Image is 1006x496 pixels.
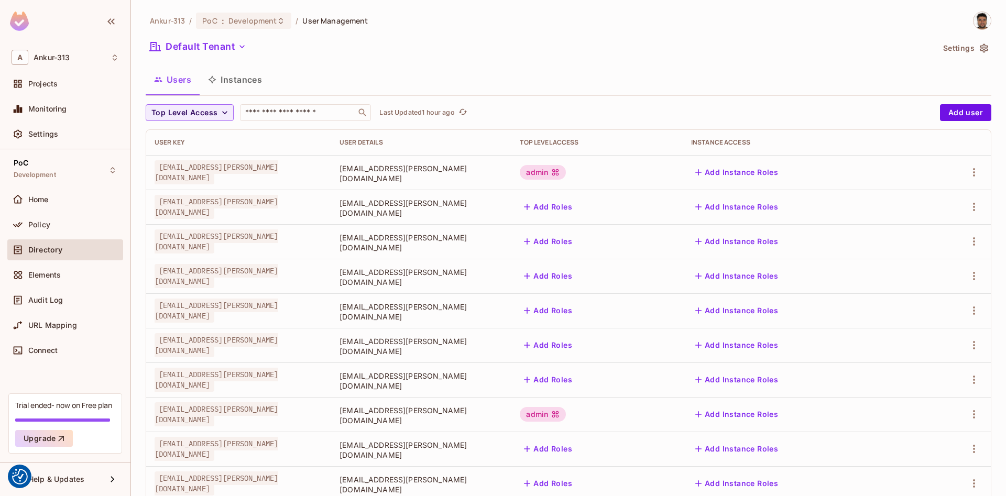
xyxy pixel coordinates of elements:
[155,437,278,461] span: [EMAIL_ADDRESS][PERSON_NAME][DOMAIN_NAME]
[340,371,503,391] span: [EMAIL_ADDRESS][PERSON_NAME][DOMAIN_NAME]
[228,16,277,26] span: Development
[14,171,56,179] span: Development
[28,296,63,304] span: Audit Log
[520,475,576,492] button: Add Roles
[12,50,28,65] span: A
[189,16,192,26] li: /
[691,268,782,284] button: Add Instance Roles
[691,302,782,319] button: Add Instance Roles
[10,12,29,31] img: SReyMgAAAABJRU5ErkJggg==
[155,138,323,147] div: User Key
[379,108,454,117] p: Last Updated 1 hour ago
[520,302,576,319] button: Add Roles
[155,368,278,392] span: [EMAIL_ADDRESS][PERSON_NAME][DOMAIN_NAME]
[155,299,278,323] span: [EMAIL_ADDRESS][PERSON_NAME][DOMAIN_NAME]
[28,346,58,355] span: Connect
[34,53,70,62] span: Workspace: Ankur-313
[221,17,225,25] span: :
[155,229,278,253] span: [EMAIL_ADDRESS][PERSON_NAME][DOMAIN_NAME]
[28,80,58,88] span: Projects
[28,475,84,483] span: Help & Updates
[940,104,991,121] button: Add user
[151,106,217,119] span: Top Level Access
[340,405,503,425] span: [EMAIL_ADDRESS][PERSON_NAME][DOMAIN_NAME]
[28,246,62,254] span: Directory
[15,430,73,447] button: Upgrade
[691,138,910,147] div: Instance Access
[520,407,566,422] div: admin
[155,471,278,495] span: [EMAIL_ADDRESS][PERSON_NAME][DOMAIN_NAME]
[520,138,674,147] div: Top Level Access
[200,67,270,93] button: Instances
[340,336,503,356] span: [EMAIL_ADDRESS][PERSON_NAME][DOMAIN_NAME]
[340,138,503,147] div: User Details
[15,400,112,410] div: Trial ended- now on Free plan
[340,233,503,252] span: [EMAIL_ADDRESS][PERSON_NAME][DOMAIN_NAME]
[28,321,77,329] span: URL Mapping
[14,159,28,167] span: PoC
[155,333,278,357] span: [EMAIL_ADDRESS][PERSON_NAME][DOMAIN_NAME]
[939,40,991,57] button: Settings
[155,160,278,184] span: [EMAIL_ADDRESS][PERSON_NAME][DOMAIN_NAME]
[296,16,298,26] li: /
[455,106,469,119] span: Click to refresh data
[340,267,503,287] span: [EMAIL_ADDRESS][PERSON_NAME][DOMAIN_NAME]
[340,302,503,322] span: [EMAIL_ADDRESS][PERSON_NAME][DOMAIN_NAME]
[202,16,217,26] span: PoC
[457,106,469,119] button: refresh
[28,130,58,138] span: Settings
[520,371,576,388] button: Add Roles
[340,198,503,218] span: [EMAIL_ADDRESS][PERSON_NAME][DOMAIN_NAME]
[520,440,576,457] button: Add Roles
[12,469,28,484] button: Consent Preferences
[28,195,49,204] span: Home
[340,163,503,183] span: [EMAIL_ADDRESS][PERSON_NAME][DOMAIN_NAME]
[520,268,576,284] button: Add Roles
[691,164,782,181] button: Add Instance Roles
[146,104,234,121] button: Top Level Access
[691,337,782,354] button: Add Instance Roles
[155,264,278,288] span: [EMAIL_ADDRESS][PERSON_NAME][DOMAIN_NAME]
[520,337,576,354] button: Add Roles
[146,67,200,93] button: Users
[974,12,991,29] img: Vladimir Shopov
[691,475,782,492] button: Add Instance Roles
[28,271,61,279] span: Elements
[155,402,278,426] span: [EMAIL_ADDRESS][PERSON_NAME][DOMAIN_NAME]
[691,233,782,250] button: Add Instance Roles
[28,105,67,113] span: Monitoring
[691,371,782,388] button: Add Instance Roles
[691,440,782,457] button: Add Instance Roles
[28,221,50,229] span: Policy
[691,199,782,215] button: Add Instance Roles
[155,195,278,219] span: [EMAIL_ADDRESS][PERSON_NAME][DOMAIN_NAME]
[340,475,503,494] span: [EMAIL_ADDRESS][PERSON_NAME][DOMAIN_NAME]
[691,406,782,423] button: Add Instance Roles
[150,16,185,26] span: the active workspace
[340,440,503,460] span: [EMAIL_ADDRESS][PERSON_NAME][DOMAIN_NAME]
[302,16,368,26] span: User Management
[146,38,250,55] button: Default Tenant
[520,233,576,250] button: Add Roles
[520,165,566,180] div: admin
[458,107,467,118] span: refresh
[520,199,576,215] button: Add Roles
[12,469,28,484] img: Revisit consent button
